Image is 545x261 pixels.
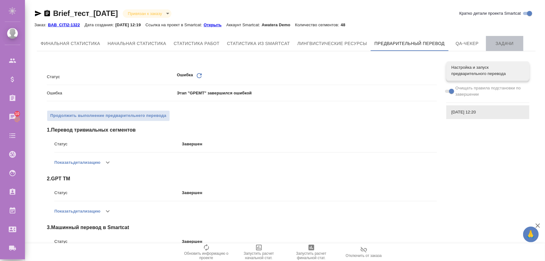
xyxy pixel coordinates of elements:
[41,40,100,48] span: Финальная статистика
[346,253,382,258] span: Отключить от заказа
[47,175,437,183] span: 2 . GPT TM
[54,155,100,170] button: Показатьдетализацию
[374,40,445,48] span: Предварительный перевод
[115,23,146,27] p: [DATE] 12:19
[204,22,226,27] a: Открыть
[227,40,290,48] span: Статистика из Smartcat
[184,251,229,260] span: Обновить информацию о проекте
[341,23,350,27] p: 48
[451,64,524,77] span: Настройка и запуск предварительного перевода
[126,11,164,16] button: Привязан к заказу
[182,141,437,147] p: Завершен
[174,40,220,48] span: Статистика работ
[43,10,51,17] button: Скопировать ссылку
[262,23,295,27] p: Awatera Demo
[452,40,482,48] span: QA-чекер
[34,23,48,27] p: Заказ:
[177,90,437,96] p: Этап "GPEMT" завершился ошибкой
[54,190,182,196] p: Статус
[85,23,115,27] p: Дата создания:
[295,23,341,27] p: Количество сегментов:
[180,243,233,261] button: Обновить информацию о проекте
[236,251,281,260] span: Запустить расчет начальной стат.
[34,10,42,17] button: Скопировать ссылку для ЯМессенджера
[47,224,437,231] span: 3 . Машинный перевод в Smartcat
[50,112,166,119] span: Продолжить выполнение предварительнего перевода
[48,22,84,27] a: BAB_CITI2-1322
[108,40,166,48] span: Начальная статистика
[47,110,170,121] button: Продолжить выполнение предварительнего перевода
[523,227,539,242] button: 🙏
[182,238,437,245] p: Завершен
[451,109,524,115] span: [DATE] 12:20
[123,9,171,18] div: Привязан к заказу
[54,204,100,219] button: Показатьдетализацию
[226,23,262,27] p: Аккаунт Smartcat:
[285,243,338,261] button: Запустить расчет финальной стат.
[459,10,521,17] span: Кратко детали проекта Smartcat
[289,251,334,260] span: Запустить расчет финальной стат.
[233,243,285,261] button: Запустить расчет начальной стат.
[182,190,437,196] p: Завершен
[490,40,520,48] span: Задачи
[455,85,525,98] span: Очищать правила подстановки по завершении
[526,228,536,241] span: 🙏
[47,126,437,134] span: 1 . Перевод тривиальных сегментов
[177,72,193,82] p: Ошибка
[54,238,182,245] p: Статус
[446,61,529,80] div: Настройка и запуск предварительного перевода
[338,243,390,261] button: Отключить от заказа
[297,40,367,48] span: Лингвистические ресурсы
[446,105,529,119] div: [DATE] 12:20
[146,23,204,27] p: Ссылка на проект в Smartcat:
[54,141,182,147] p: Статус
[2,109,23,125] a: 10
[11,111,23,117] span: 10
[53,9,118,18] a: Brief_тест_[DATE]
[47,90,177,96] p: Ошибка
[47,74,177,80] p: Статус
